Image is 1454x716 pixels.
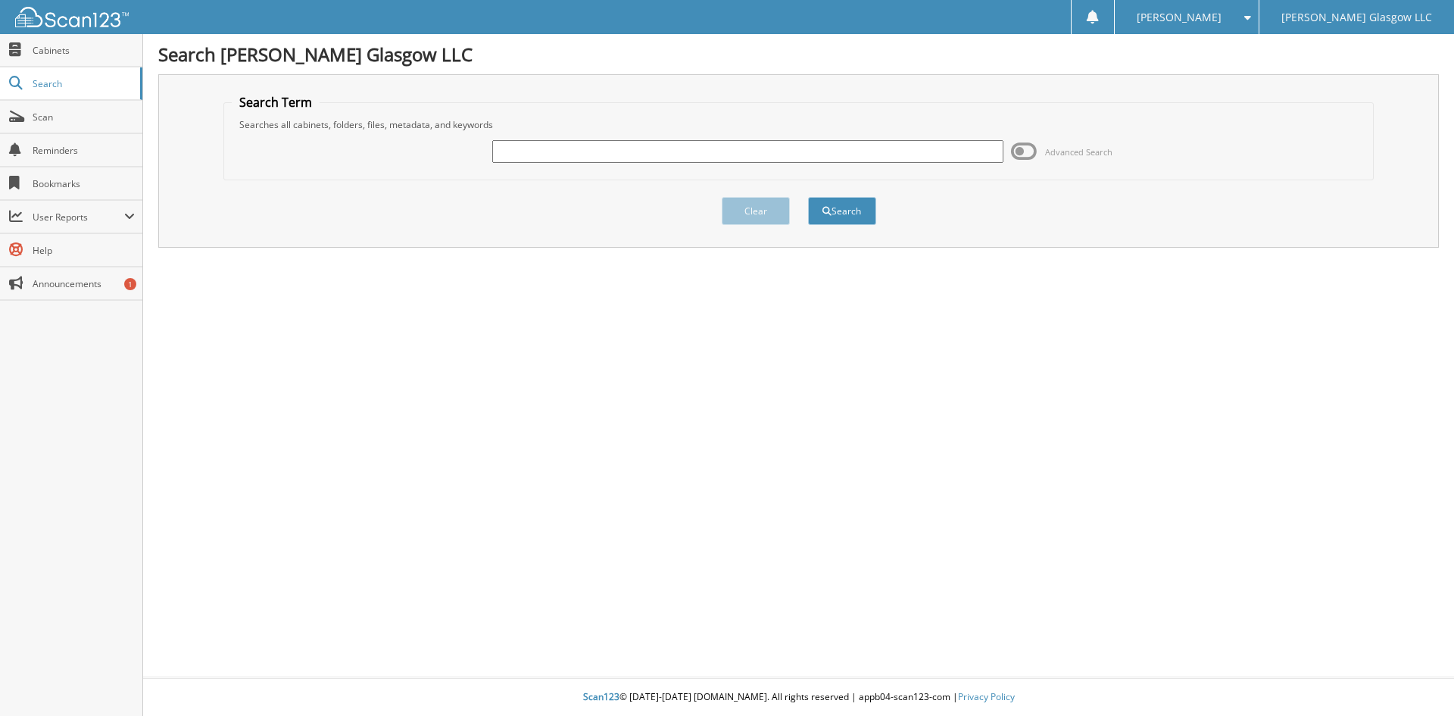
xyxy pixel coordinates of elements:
[232,94,320,111] legend: Search Term
[33,277,135,290] span: Announcements
[124,278,136,290] div: 1
[15,7,129,27] img: scan123-logo-white.svg
[958,690,1015,703] a: Privacy Policy
[33,111,135,124] span: Scan
[143,679,1454,716] div: © [DATE]-[DATE] [DOMAIN_NAME]. All rights reserved | appb04-scan123-com |
[33,144,135,157] span: Reminders
[232,118,1366,131] div: Searches all cabinets, folders, files, metadata, and keywords
[1137,13,1222,22] span: [PERSON_NAME]
[583,690,619,703] span: Scan123
[1045,146,1112,158] span: Advanced Search
[158,42,1439,67] h1: Search [PERSON_NAME] Glasgow LLC
[808,197,876,225] button: Search
[722,197,790,225] button: Clear
[33,44,135,57] span: Cabinets
[33,211,124,224] span: User Reports
[1281,13,1432,22] span: [PERSON_NAME] Glasgow LLC
[33,77,133,90] span: Search
[33,177,135,190] span: Bookmarks
[33,244,135,257] span: Help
